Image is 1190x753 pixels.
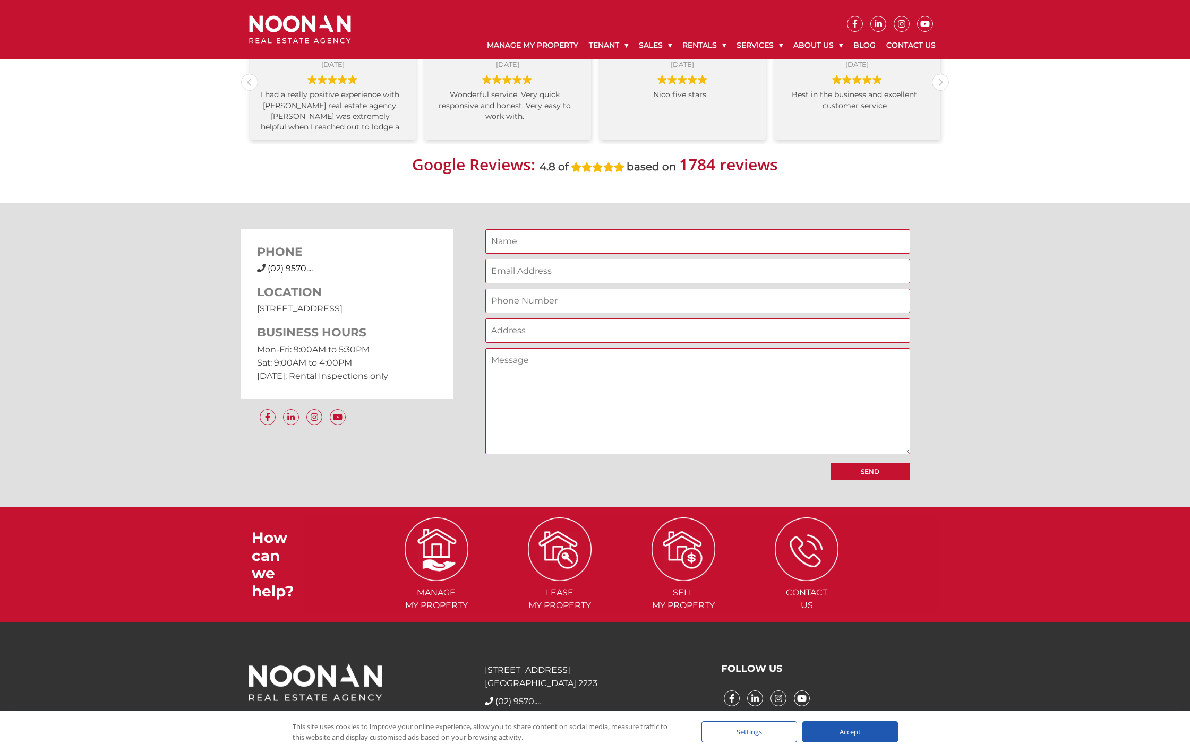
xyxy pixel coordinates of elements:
[499,544,621,611] a: Leasemy Property
[652,517,715,581] img: ICONS
[667,75,677,84] img: Google
[257,369,438,383] p: [DATE]: Rental Inspections only
[485,318,910,343] input: Address
[678,75,687,84] img: Google
[375,586,497,612] span: Manage my Property
[746,586,868,612] span: Contact Us
[328,75,337,84] img: Google
[932,74,948,90] div: Next review
[832,75,842,84] img: Google
[495,696,541,706] span: (02) 9570....
[485,229,910,254] input: Name
[633,32,677,59] a: Sales
[623,544,744,611] a: Sellmy Property
[540,160,569,173] strong: 4.8 of
[242,74,258,90] div: Previous review
[688,75,697,84] img: Google
[495,696,541,706] a: Click to reveal phone number
[627,160,677,173] strong: based on
[775,517,838,581] img: ICONS
[523,75,532,84] img: Google
[502,75,512,84] img: Google
[731,32,788,59] a: Services
[268,263,313,273] span: (02) 9570....
[831,463,910,480] input: Send
[679,153,778,175] strong: 1784 reviews
[657,75,667,84] img: Google
[293,721,680,742] div: This site uses cookies to improve your online experience, allow you to share content on social me...
[257,343,438,356] p: Mon-Fri: 9:00AM to 5:30PM
[432,89,583,132] div: Wonderful service. Very quick responsive and honest. Very easy to work with.
[677,32,731,59] a: Rentals
[746,544,868,611] a: ContactUs
[607,89,758,132] div: Nico five stars
[842,75,852,84] img: Google
[268,263,313,273] a: Click to reveal phone number
[802,721,898,742] div: Accept
[485,289,910,313] input: Phone Number
[782,59,932,69] div: [DATE]
[257,356,438,369] p: Sat: 9:00AM to 4:00PM
[252,529,305,600] h3: How can we help?
[338,75,347,84] img: Google
[348,75,357,84] img: Google
[257,285,438,299] h3: LOCATION
[701,721,797,742] div: Settings
[432,59,583,69] div: [DATE]
[485,259,910,283] input: Email Address
[698,75,707,84] img: Google
[482,75,492,84] img: Google
[848,32,881,59] a: Blog
[872,75,882,84] img: Google
[782,89,932,132] div: Best in the business and excellent customer service
[257,326,438,340] h3: BUSINESS HOURS
[623,586,744,612] span: Sell my Property
[852,75,862,84] img: Google
[485,229,910,480] form: Contact form
[307,75,317,84] img: Google
[485,709,535,720] a: EMAIL US
[249,15,351,44] img: Noonan Real Estate Agency
[412,153,535,175] strong: Google Reviews:
[482,32,584,59] a: Manage My Property
[258,89,408,132] div: I had a really positive experience with [PERSON_NAME] real estate agency. [PERSON_NAME] was extre...
[258,59,408,69] div: [DATE]
[405,517,468,581] img: ICONS
[862,75,872,84] img: Google
[492,75,502,84] img: Google
[788,32,848,59] a: About Us
[375,544,497,611] a: Managemy Property
[512,75,522,84] img: Google
[257,245,438,259] h3: PHONE
[257,302,438,315] p: [STREET_ADDRESS]
[485,663,705,690] p: [STREET_ADDRESS] [GEOGRAPHIC_DATA] 2223
[607,59,758,69] div: [DATE]
[318,75,327,84] img: Google
[721,663,941,675] h3: FOLLOW US
[881,32,941,59] a: Contact Us
[499,586,621,612] span: Lease my Property
[584,32,633,59] a: Tenant
[528,517,592,581] img: ICONS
